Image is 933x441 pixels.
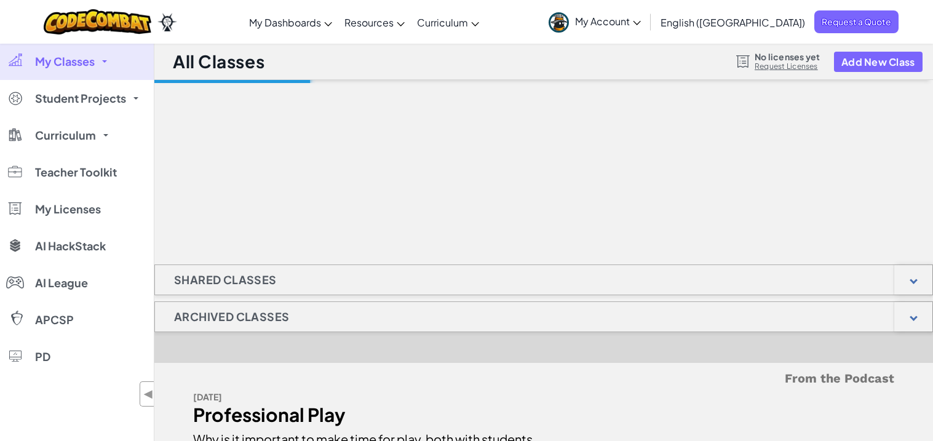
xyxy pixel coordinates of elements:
a: English ([GEOGRAPHIC_DATA]) [654,6,811,39]
a: Curriculum [411,6,485,39]
span: Student Projects [35,93,126,104]
img: avatar [549,12,569,33]
span: Curriculum [417,16,468,29]
a: Request a Quote [814,10,899,33]
span: No licenses yet [755,52,820,62]
h5: From the Podcast [193,369,894,388]
span: My Classes [35,56,95,67]
h1: All Classes [173,50,264,73]
span: My Account [575,15,641,28]
h1: Shared Classes [155,264,296,295]
span: My Dashboards [249,16,321,29]
a: My Dashboards [243,6,338,39]
button: Add New Class [834,52,923,72]
span: Resources [344,16,394,29]
div: [DATE] [193,388,534,406]
span: AI League [35,277,88,288]
span: ◀ [143,385,154,403]
img: Ozaria [157,13,177,31]
a: Resources [338,6,411,39]
div: Professional Play [193,406,534,424]
span: English ([GEOGRAPHIC_DATA]) [661,16,805,29]
span: AI HackStack [35,240,106,252]
span: Teacher Toolkit [35,167,117,178]
h1: Archived Classes [155,301,308,332]
a: My Account [542,2,647,41]
a: Request Licenses [755,62,820,71]
span: Curriculum [35,130,96,141]
img: CodeCombat logo [44,9,151,34]
span: My Licenses [35,204,101,215]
